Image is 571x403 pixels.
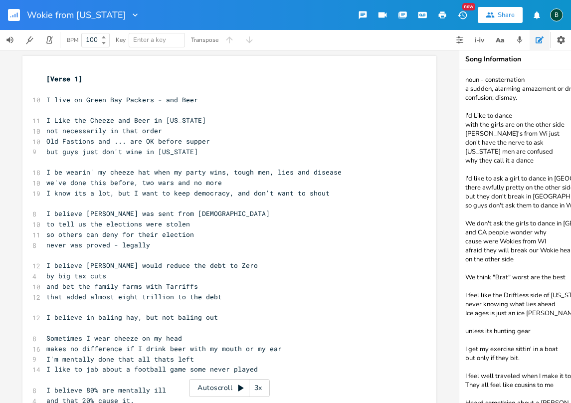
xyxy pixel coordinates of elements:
[46,334,182,343] span: Sometimes I wear cheeze on my head
[46,74,82,83] span: [Verse 1]
[452,6,472,24] button: New
[46,240,150,249] span: never was proved - legally
[46,292,222,301] span: that added almost eight trillion to the debt
[46,355,194,364] span: I'm mentally done that all thats left
[46,219,190,228] span: to tell us the elections were stolen
[46,147,198,156] span: but guys just don't wine in [US_STATE]
[46,189,330,198] span: I know its a lot, but I want to keep democracy, and don't want to shout
[27,10,126,19] span: Wokie from [US_STATE]
[46,261,258,270] span: I believe [PERSON_NAME] would reduce the debt to Zero
[46,178,222,187] span: we've done this before, two wars and no more
[46,137,210,146] span: Old Fastions and ... are OK before supper
[116,37,126,43] div: Key
[46,230,194,239] span: so others can deny for their election
[46,168,342,177] span: I be wearin' my cheeze hat when my party wins, tough men, lies and disease
[46,282,198,291] span: and bet the family farms with Tarriffs
[46,209,270,218] span: I believe [PERSON_NAME] was sent from [DEMOGRAPHIC_DATA]
[46,95,198,104] span: I live on Green Bay Packers - and Beer
[46,344,282,353] span: makes no difference if I drink beer with my mouth or my ear
[46,116,206,125] span: I Like the Cheeze and Beer in [US_STATE]
[67,37,78,43] div: BPM
[46,365,258,374] span: I like to jab about a football game some never played
[462,3,475,10] div: New
[498,10,515,19] div: Share
[46,271,106,280] span: by big tax cuts
[550,3,563,26] button: B
[191,37,218,43] div: Transpose
[478,7,523,23] button: Share
[46,386,166,395] span: I believe 80% are mentally ill
[249,379,267,397] div: 3x
[189,379,270,397] div: Autoscroll
[46,313,218,322] span: I believe in baling hay, but not baling out
[46,126,162,135] span: not necessarily in that order
[550,8,563,21] div: BruCe
[133,35,166,44] span: Enter a key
